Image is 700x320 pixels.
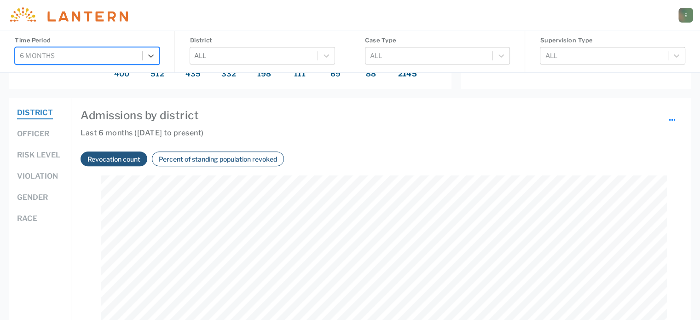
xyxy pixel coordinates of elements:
button: Risk level [17,150,60,162]
h4: Admissions by district [81,107,682,124]
button: Gender [17,192,48,204]
button: Race [17,213,37,225]
h4: District [190,36,335,45]
div: ALL [190,48,317,63]
span: ... [669,110,676,123]
span: 435 [175,69,211,80]
img: Lantern [7,7,128,23]
span: 111 [282,69,318,80]
button: Revocation count [85,154,143,164]
span: 332 [211,69,246,80]
h4: Time Period [15,36,160,45]
h4: Supervision Type [540,36,685,45]
span: 400 [104,69,139,80]
button: Officer [17,128,49,140]
span: 512 [139,69,175,80]
h6: Last 6 months ([DATE] to present) [81,128,682,148]
span: 2145 [398,70,417,78]
button: ... [663,107,682,127]
button: Violation [17,171,58,183]
h4: Case Type [365,36,510,45]
span: 69 [318,69,353,80]
button: District [17,107,53,119]
span: 88 [353,69,389,80]
a: E [678,8,693,23]
button: Percent of standing population revoked [156,154,280,164]
span: 198 [246,69,282,80]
